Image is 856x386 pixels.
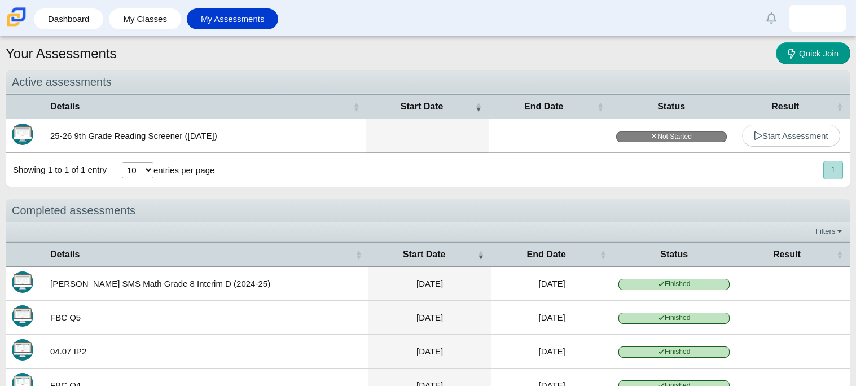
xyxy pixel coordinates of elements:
time: Jun 5, 2025 at 8:52 AM [539,279,565,288]
span: Result : Activate to sort [836,243,843,266]
span: Details [50,102,80,111]
span: Details : Activate to sort [355,243,362,266]
img: Itembank [12,305,33,327]
a: david.perea.GSc9p4 [789,5,846,32]
button: 1 [823,161,843,179]
time: Apr 11, 2025 at 8:46 AM [539,313,565,322]
div: Completed assessments [6,199,850,222]
a: Carmen School of Science & Technology [5,21,28,30]
span: Start Date [403,249,446,259]
td: [PERSON_NAME] SMS Math Grade 8 Interim D (2024-25) [45,267,368,301]
label: entries per page [153,165,214,175]
span: Not Started [616,131,727,142]
h1: Your Assessments [6,44,117,63]
span: Status [660,249,688,259]
img: Itembank [12,271,33,293]
time: Apr 7, 2025 at 9:00 AM [539,346,565,356]
span: Start Assessment [754,131,828,141]
div: Active assessments [6,71,850,94]
time: Apr 11, 2025 at 8:31 AM [416,313,443,322]
img: Itembank [12,339,33,361]
span: Start Date : Activate to remove sorting [477,243,484,266]
span: Details : Activate to sort [353,95,359,119]
span: Result [773,249,801,259]
a: Dashboard [39,8,98,29]
img: david.perea.GSc9p4 [809,9,827,27]
time: Apr 7, 2025 at 8:55 AM [416,346,443,356]
span: Quick Join [799,49,839,58]
span: Finished [618,313,730,323]
span: Start Date : Activate to remove sorting [475,95,482,119]
a: My Assessments [192,8,273,29]
span: Result [771,102,799,111]
a: Alerts [759,6,784,30]
img: Itembank [12,124,33,145]
span: Start Date [401,102,444,111]
td: 25-26 9th Grade Reading Screener ([DATE]) [45,119,366,153]
a: Filters [813,226,847,237]
span: Details [50,249,80,259]
nav: pagination [822,161,843,179]
span: Finished [618,279,730,289]
a: My Classes [115,8,175,29]
span: End Date [524,102,563,111]
div: Showing 1 to 1 of 1 entry [6,153,107,187]
td: FBC Q5 [45,301,368,335]
a: Quick Join [776,42,850,64]
span: Status [657,102,685,111]
span: End Date : Activate to sort [599,243,606,266]
time: Jun 4, 2025 at 8:57 AM [416,279,443,288]
td: 04.07 IP2 [45,335,368,369]
span: End Date : Activate to sort [597,95,604,119]
a: Start Assessment [742,125,840,147]
span: Result : Activate to sort [836,95,843,119]
span: End Date [527,249,566,259]
img: Carmen School of Science & Technology [5,5,28,29]
span: Finished [618,346,730,357]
